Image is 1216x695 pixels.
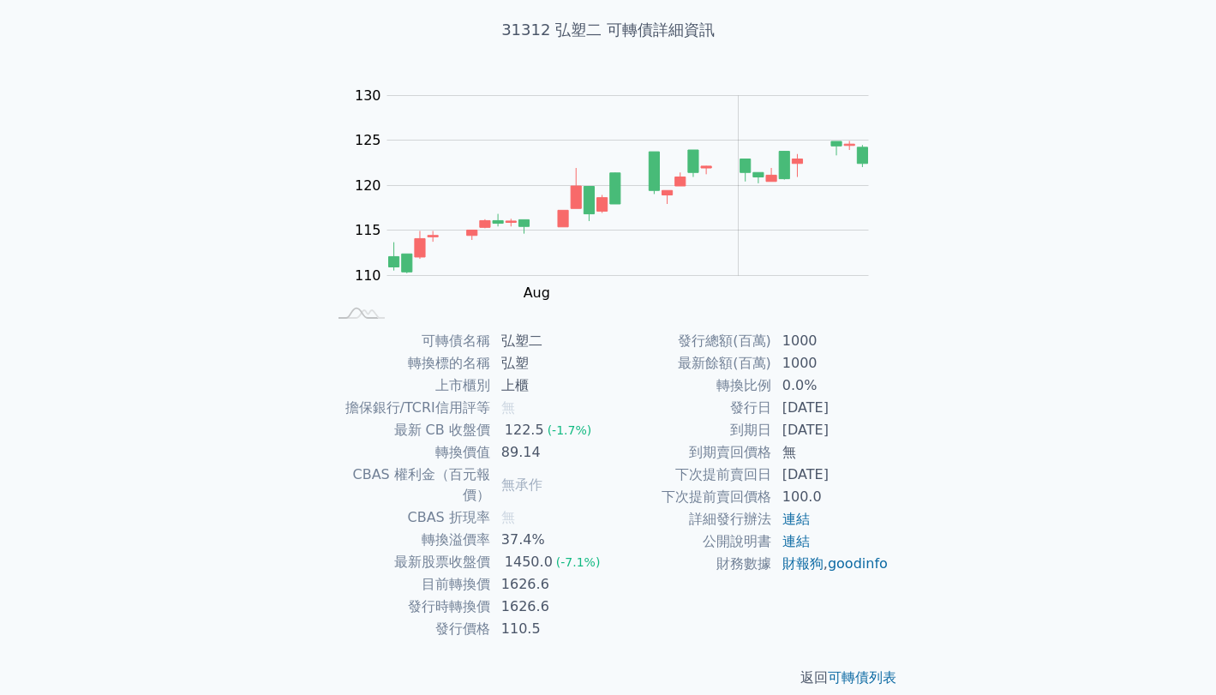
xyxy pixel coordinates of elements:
span: (-7.1%) [556,555,601,569]
td: 1000 [772,330,890,352]
a: 連結 [782,533,810,549]
td: 1626.6 [491,573,608,596]
td: 37.4% [491,529,608,551]
tspan: Aug [524,285,550,301]
h1: 31312 弘塑二 可轉債詳細資訊 [307,18,910,42]
iframe: Chat Widget [1130,613,1216,695]
td: 發行價格 [327,618,491,640]
div: 1450.0 [501,552,556,572]
td: 弘塑 [491,352,608,374]
td: 110.5 [491,618,608,640]
td: 詳細發行辦法 [608,508,772,530]
span: 無 [501,509,515,525]
span: (-1.7%) [548,423,592,437]
p: 返回 [307,668,910,688]
td: 最新 CB 收盤價 [327,419,491,441]
td: 下次提前賣回價格 [608,486,772,508]
td: 財務數據 [608,553,772,575]
td: 目前轉換價 [327,573,491,596]
td: 擔保銀行/TCRI信用評等 [327,397,491,419]
td: 公開說明書 [608,530,772,553]
a: 可轉債列表 [828,669,896,686]
tspan: 110 [355,267,381,284]
td: 到期賣回價格 [608,441,772,464]
td: 1000 [772,352,890,374]
td: 轉換比例 [608,374,772,397]
td: 最新餘額(百萬) [608,352,772,374]
span: 無 [501,399,515,416]
td: [DATE] [772,419,890,441]
td: 到期日 [608,419,772,441]
td: CBAS 折現率 [327,506,491,529]
a: goodinfo [828,555,888,572]
td: 可轉債名稱 [327,330,491,352]
div: 聊天小工具 [1130,613,1216,695]
td: CBAS 權利金（百元報價） [327,464,491,506]
td: 發行日 [608,397,772,419]
g: Chart [346,87,895,301]
td: 發行總額(百萬) [608,330,772,352]
td: [DATE] [772,397,890,419]
td: 轉換價值 [327,441,491,464]
td: 轉換標的名稱 [327,352,491,374]
tspan: 130 [355,87,381,104]
td: 89.14 [491,441,608,464]
span: 無承作 [501,476,542,493]
td: 弘塑二 [491,330,608,352]
a: 財報狗 [782,555,824,572]
td: 下次提前賣回日 [608,464,772,486]
tspan: 120 [355,177,381,194]
td: 1626.6 [491,596,608,618]
td: 轉換溢價率 [327,529,491,551]
td: 上市櫃別 [327,374,491,397]
div: 122.5 [501,420,548,440]
td: 0.0% [772,374,890,397]
td: , [772,553,890,575]
td: 發行時轉換價 [327,596,491,618]
td: [DATE] [772,464,890,486]
tspan: 125 [355,132,381,148]
td: 上櫃 [491,374,608,397]
td: 無 [772,441,890,464]
tspan: 115 [355,222,381,238]
td: 最新股票收盤價 [327,551,491,573]
td: 100.0 [772,486,890,508]
a: 連結 [782,511,810,527]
